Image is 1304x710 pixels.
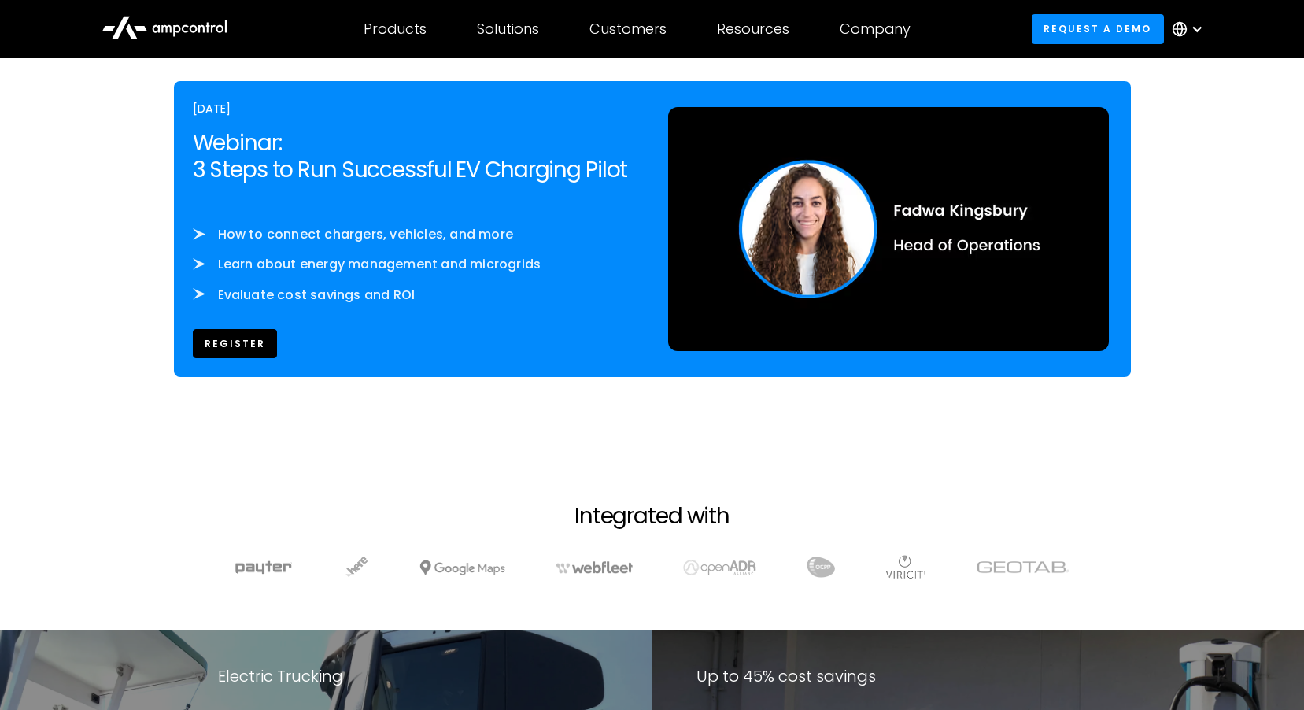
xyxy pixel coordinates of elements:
[717,20,789,38] div: Resources
[574,503,730,530] h2: Integrated with
[193,287,637,304] li: Evaluate cost savings and ROI
[193,100,637,117] div: [DATE]
[193,226,637,243] li: How to connect chargers, vehicles, and more
[364,20,427,38] div: Products
[193,208,637,225] p: ‍
[477,20,539,38] div: Solutions
[193,256,637,273] li: Learn about energy management and microgrids
[696,667,876,685] div: Up to 45% cost savings
[840,20,911,38] div: Company
[668,107,1109,351] img: Webinar EV Charging with Ampcontrol
[1032,14,1164,43] a: Request a demo
[589,20,667,38] div: Customers
[193,130,637,183] h2: Webinar: 3 Steps to Run Successful EV Charging Pilot
[193,329,278,358] a: REgister
[218,667,343,685] div: Electric Trucking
